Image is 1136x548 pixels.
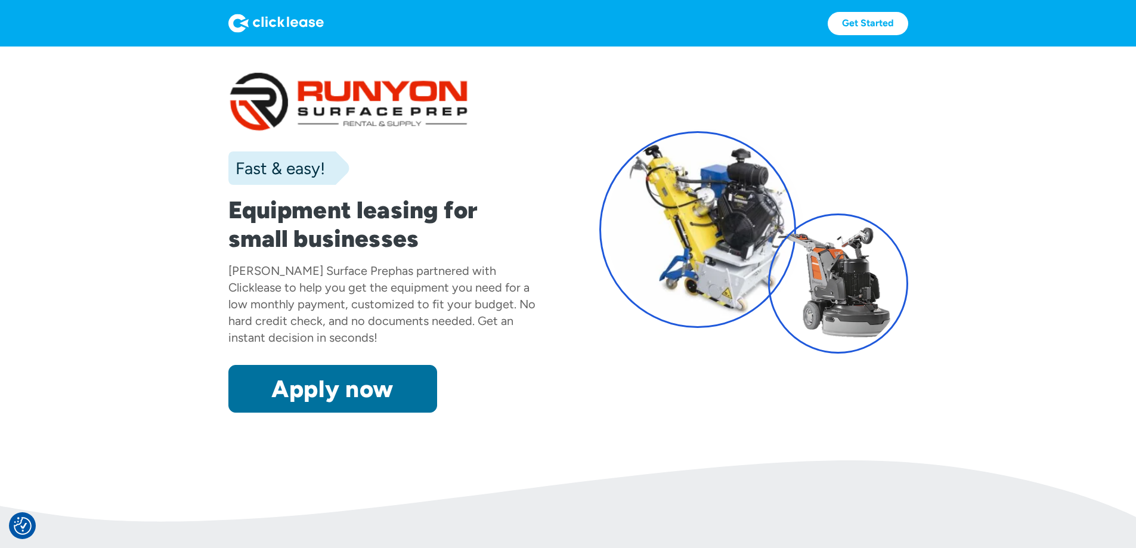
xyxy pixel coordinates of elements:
h1: Equipment leasing for small businesses [228,196,537,253]
button: Consent Preferences [14,517,32,535]
a: Get Started [828,12,908,35]
div: has partnered with Clicklease to help you get the equipment you need for a low monthly payment, c... [228,264,536,345]
img: Revisit consent button [14,517,32,535]
div: Fast & easy! [228,156,325,180]
a: Apply now [228,365,437,413]
img: Logo [228,14,324,33]
div: [PERSON_NAME] Surface Prep [228,264,395,278]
